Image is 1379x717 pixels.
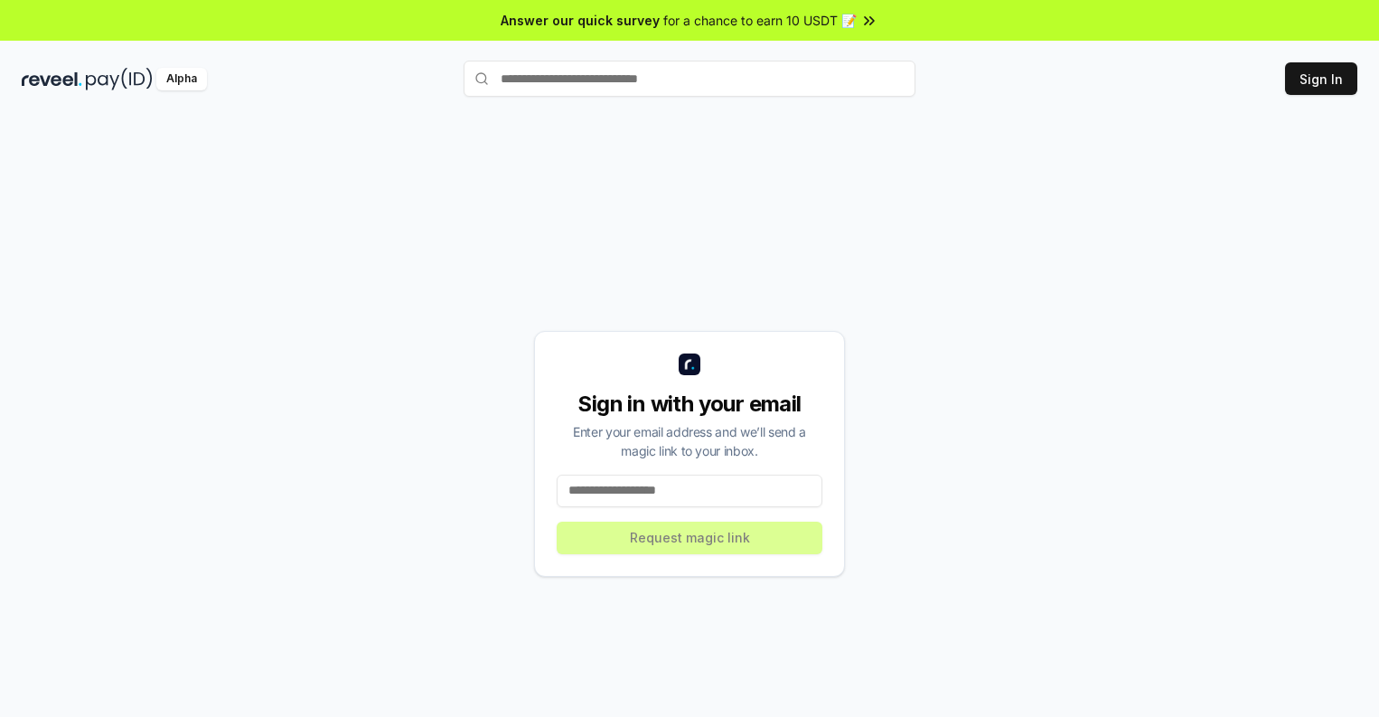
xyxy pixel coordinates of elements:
[557,390,822,419] div: Sign in with your email
[22,68,82,90] img: reveel_dark
[156,68,207,90] div: Alpha
[663,11,857,30] span: for a chance to earn 10 USDT 📝
[1285,62,1357,95] button: Sign In
[557,422,822,460] div: Enter your email address and we’ll send a magic link to your inbox.
[501,11,660,30] span: Answer our quick survey
[679,354,700,375] img: logo_small
[86,68,153,90] img: pay_id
